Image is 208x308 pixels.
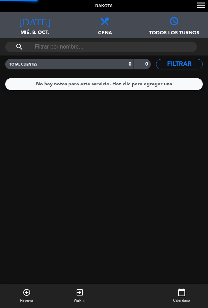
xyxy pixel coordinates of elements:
[95,3,113,10] span: Dakota
[129,62,131,67] strong: 0
[156,59,203,69] button: Filtrar
[74,298,85,303] span: Walk-in
[177,288,186,297] i: calendar_today
[36,80,172,88] div: No hay notas para este servicio. Haz clic para agregar una
[19,16,50,25] i: [DATE]
[23,288,31,297] i: add_circle_outline
[155,284,208,308] button: calendar_todayCalendario
[9,63,37,66] span: TOTAL CLIENTES
[34,42,168,52] input: Filtrar por nombre...
[15,43,24,51] i: search
[53,284,106,308] button: exit_to_appWalk-in
[173,298,190,303] span: Calendario
[145,62,149,67] strong: 0
[76,288,84,297] i: exit_to_app
[20,298,33,303] span: Reserva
